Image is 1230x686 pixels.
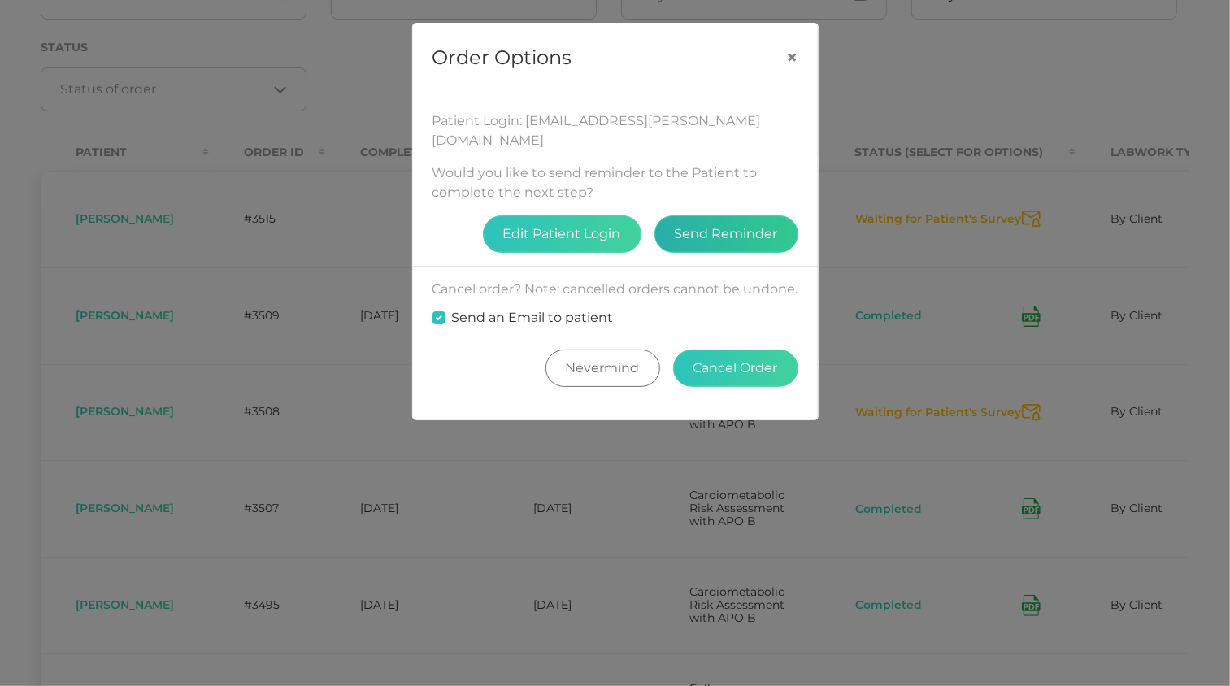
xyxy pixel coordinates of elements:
[432,43,572,72] h5: Order Options
[483,215,641,253] button: Edit Patient Login
[452,308,614,328] label: Send an Email to patient
[545,350,660,387] button: Nevermind
[767,24,818,92] button: Close
[413,92,818,419] div: Would you like to send reminder to the Patient to complete the next step? Cancel order? Note: can...
[673,350,798,387] button: Cancel Order
[432,111,798,150] div: Patient Login: [EMAIL_ADDRESS][PERSON_NAME][DOMAIN_NAME]
[654,215,798,253] button: Send Reminder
